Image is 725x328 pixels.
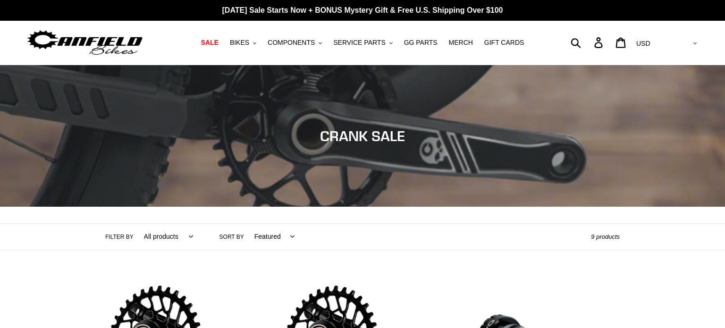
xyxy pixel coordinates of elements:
span: MERCH [449,39,473,47]
button: BIKES [225,36,261,49]
span: GG PARTS [404,39,438,47]
a: GIFT CARDS [480,36,529,49]
a: GG PARTS [399,36,442,49]
img: Canfield Bikes [26,28,144,58]
button: COMPONENTS [263,36,327,49]
input: Search [576,32,600,53]
span: GIFT CARDS [484,39,524,47]
span: COMPONENTS [268,39,315,47]
span: BIKES [230,39,249,47]
span: SALE [201,39,219,47]
span: 9 products [591,233,620,240]
button: SERVICE PARTS [329,36,397,49]
label: Filter by [105,233,134,241]
a: MERCH [444,36,478,49]
span: SERVICE PARTS [333,39,385,47]
label: Sort by [219,233,244,241]
a: SALE [196,36,223,49]
span: CRANK SALE [320,127,405,144]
